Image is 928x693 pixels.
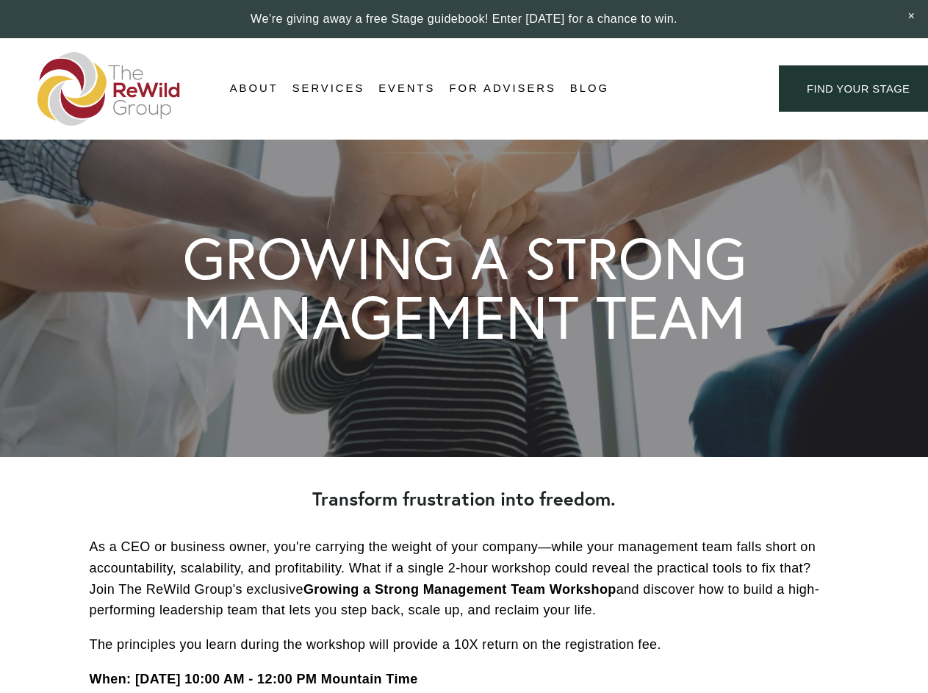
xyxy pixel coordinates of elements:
a: folder dropdown [292,78,365,100]
p: The principles you learn during the workshop will provide a 10X return on the registration fee. [90,634,839,656]
span: About [230,79,278,98]
strong: Growing a Strong Management Team Workshop [303,582,616,597]
h1: GROWING A STRONG [183,229,747,287]
strong: Transform frustration into freedom. [312,486,616,511]
a: For Advisers [449,78,555,100]
h1: MANAGEMENT TEAM [183,287,746,347]
span: Services [292,79,365,98]
p: As a CEO or business owner, you're carrying the weight of your company—while your management team... [90,536,839,621]
a: folder dropdown [230,78,278,100]
a: Blog [570,78,609,100]
a: Events [378,78,435,100]
img: The ReWild Group [37,52,181,126]
strong: When: [90,672,132,686]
